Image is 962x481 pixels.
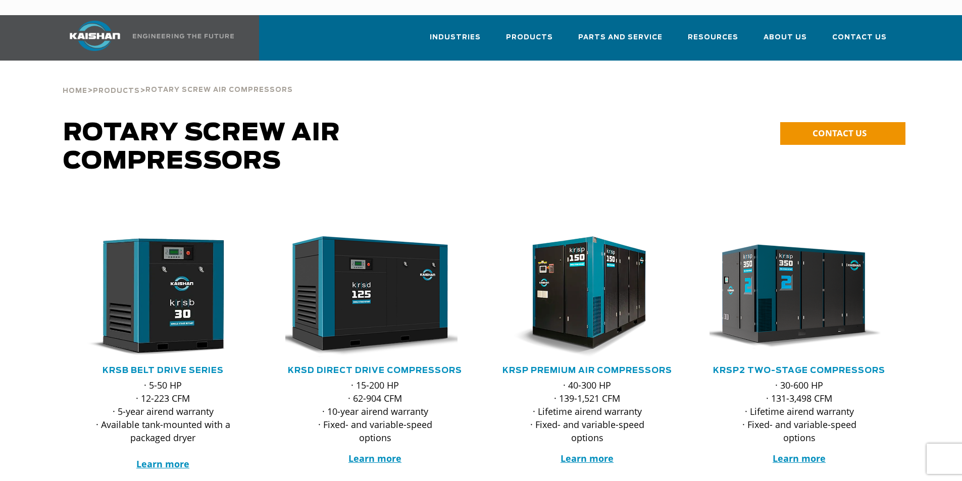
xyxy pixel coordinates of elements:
a: Learn more [136,458,189,470]
a: KRSD Direct Drive Compressors [288,366,462,375]
a: Products [506,24,553,59]
a: About Us [764,24,807,59]
span: Resources [688,32,738,43]
a: KRSB Belt Drive Series [103,366,224,375]
a: Products [93,86,140,95]
div: krsp150 [497,236,677,357]
img: kaishan logo [57,21,133,51]
span: Industries [430,32,481,43]
p: · 15-200 HP · 62-904 CFM · 10-year airend warranty · Fixed- and variable-speed options [306,379,445,444]
a: Kaishan USA [57,15,236,61]
a: KRSP2 Two-Stage Compressors [713,366,885,375]
div: krsb30 [73,236,253,357]
a: Parts and Service [578,24,663,59]
img: krsp350 [702,236,882,357]
a: CONTACT US [780,122,905,145]
img: krsp150 [490,236,670,357]
p: · 40-300 HP · 139-1,521 CFM · Lifetime airend warranty · Fixed- and variable-speed options [518,379,657,444]
span: Rotary Screw Air Compressors [145,87,293,93]
span: Products [506,32,553,43]
a: Learn more [348,452,401,464]
a: Home [63,86,87,95]
a: Industries [430,24,481,59]
div: krsd125 [285,236,465,357]
a: Contact Us [832,24,887,59]
span: Home [63,88,87,94]
a: KRSP Premium Air Compressors [502,366,672,375]
span: Parts and Service [578,32,663,43]
span: CONTACT US [813,127,867,139]
img: krsd125 [278,236,458,357]
img: krsb30 [66,236,245,357]
img: Engineering the future [133,34,234,38]
span: Products [93,88,140,94]
a: Resources [688,24,738,59]
span: Rotary Screw Air Compressors [63,121,340,174]
span: About Us [764,32,807,43]
a: Learn more [773,452,826,464]
p: · 5-50 HP · 12-223 CFM · 5-year airend warranty · Available tank-mounted with a packaged dryer [93,379,233,470]
span: Contact Us [832,32,887,43]
a: Learn more [561,452,614,464]
div: > > [63,61,293,99]
div: krsp350 [710,236,889,357]
p: · 30-600 HP · 131-3,498 CFM · Lifetime airend warranty · Fixed- and variable-speed options [730,379,869,444]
